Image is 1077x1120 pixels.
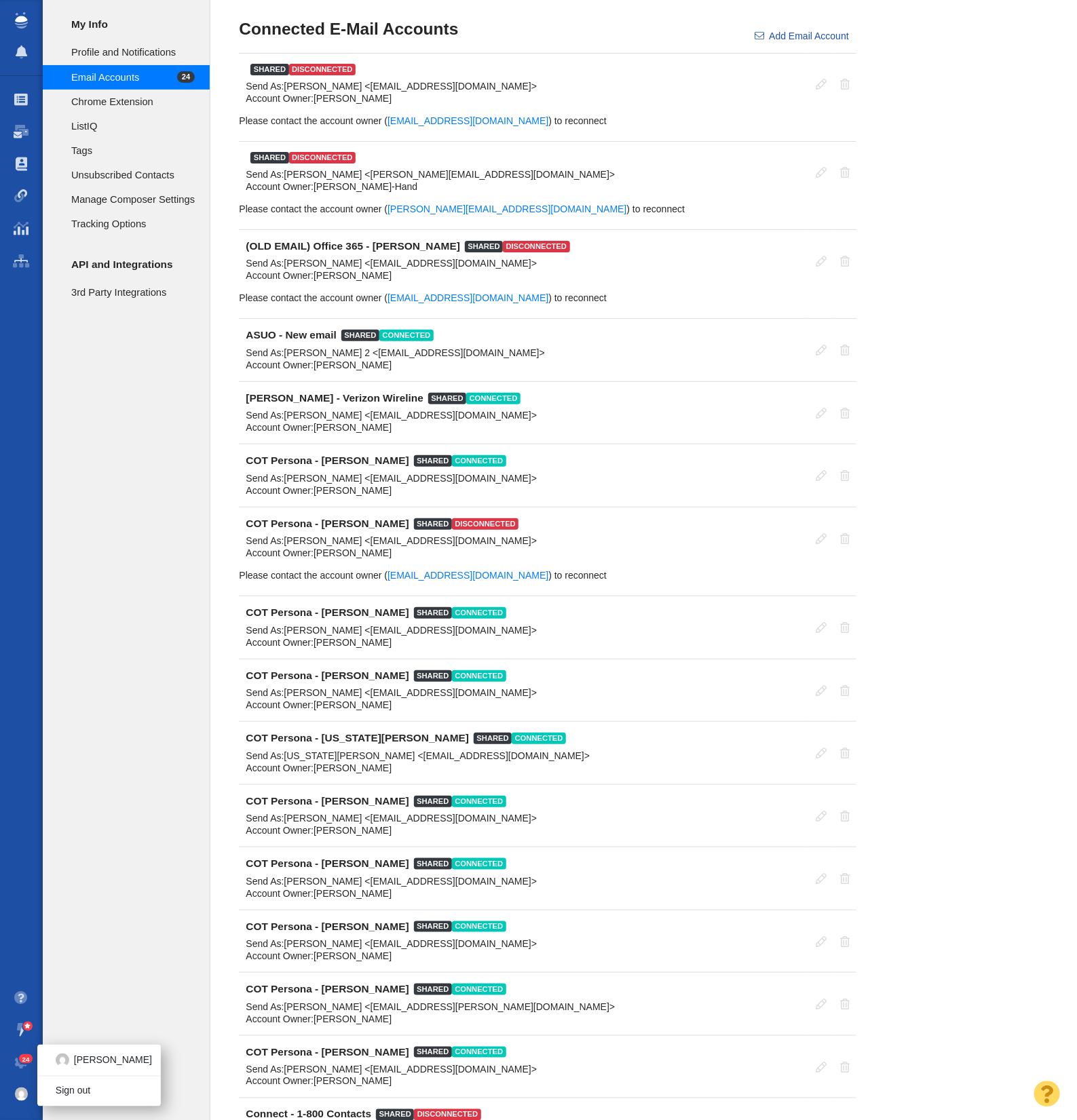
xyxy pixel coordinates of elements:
[37,1081,160,1102] a: Sign out
[239,292,607,303] span: Please contact the account owner ( ) to reconnect
[414,607,452,619] span: shared
[246,168,802,180] div: Send As:
[246,269,802,282] div: Account Owner:
[246,92,802,104] div: Account Owner:
[246,257,802,269] div: Send As:
[284,535,537,546] span: [PERSON_NAME] <[EMAIL_ADDRESS][DOMAIN_NAME]>
[246,950,802,962] div: Account Owner:
[246,636,802,649] div: Account Owner:
[414,921,452,933] span: shared
[246,687,802,699] div: Send As:
[414,858,452,870] span: shared
[246,887,802,900] div: Account Owner:
[246,921,409,933] h4: COT Persona - [PERSON_NAME]
[284,1001,616,1012] span: [PERSON_NAME] <[EMAIL_ADDRESS][PERSON_NAME][DOMAIN_NAME]>
[452,518,518,530] span: disconnected
[15,12,27,28] img: buzzstream_logo_iconsimple.png
[246,1046,409,1058] h4: COT Persona - [PERSON_NAME]
[503,241,569,252] span: disconnected
[239,19,458,39] h3: Connected E-Mail Accounts
[414,796,452,807] span: shared
[71,45,195,60] span: Profile and Notifications
[388,292,548,303] a: [EMAIL_ADDRESS][DOMAIN_NAME]
[452,1047,506,1058] span: connected
[246,732,469,744] h4: COT Persona - [US_STATE][PERSON_NAME]
[246,857,409,870] h4: COT Persona - [PERSON_NAME]
[452,858,506,870] span: connected
[246,535,802,547] div: Send As:
[465,241,503,252] span: shared
[246,750,802,762] div: Send As:
[71,168,195,182] span: Unsubscribed Contacts
[414,518,452,530] span: shared
[246,699,802,711] div: Account Owner:
[246,875,802,887] div: Send As:
[388,204,626,214] a: [PERSON_NAME][EMAIL_ADDRESS][DOMAIN_NAME]
[246,409,802,421] div: Send As:
[284,625,537,636] span: [PERSON_NAME] <[EMAIL_ADDRESS][DOMAIN_NAME]>
[15,1087,29,1101] img: f969a929550c49b0f71394cf79ab7d2e
[284,687,537,698] span: [PERSON_NAME] <[EMAIL_ADDRESS][DOMAIN_NAME]>
[512,733,566,744] span: connected
[284,938,537,949] span: [PERSON_NAME] <[EMAIL_ADDRESS][DOMAIN_NAME]>
[246,812,802,824] div: Send As:
[314,485,392,496] span: [PERSON_NAME]
[314,93,392,104] span: [PERSON_NAME]
[314,422,392,433] span: [PERSON_NAME]
[239,204,685,214] span: Please contact the account owner ( ) to reconnect
[314,637,392,648] span: [PERSON_NAME]
[246,472,802,484] div: Send As:
[284,473,537,484] span: [PERSON_NAME] <[EMAIL_ADDRESS][DOMAIN_NAME]>
[452,984,506,995] span: connected
[250,64,288,75] span: shared
[284,1064,537,1075] span: [PERSON_NAME] <[EMAIL_ADDRESS][DOMAIN_NAME]>
[246,240,460,252] h4: (OLD EMAIL) Office 365 - [PERSON_NAME]
[246,1075,802,1087] div: Account Owner:
[246,180,802,193] div: Account Owner:
[246,421,802,433] div: Account Owner:
[314,762,392,773] span: [PERSON_NAME]
[452,670,506,682] span: connected
[284,258,537,269] span: [PERSON_NAME] <[EMAIL_ADDRESS][DOMAIN_NAME]>
[56,1054,69,1067] img: f969a929550c49b0f71394cf79ab7d2e
[177,71,195,83] span: 24
[246,1063,802,1075] div: Send As:
[284,169,616,180] span: [PERSON_NAME] <[PERSON_NAME][EMAIL_ADDRESS][DOMAIN_NAME]>
[246,518,409,530] h4: COT Persona - [PERSON_NAME]
[284,813,537,824] span: [PERSON_NAME] <[EMAIL_ADDRESS][DOMAIN_NAME]>
[246,1013,802,1025] div: Account Owner:
[246,670,409,682] h4: COT Persona - [PERSON_NAME]
[71,216,195,231] span: Tracking Options
[246,347,802,359] div: Send As:
[246,547,802,559] div: Account Owner:
[314,181,417,192] span: [PERSON_NAME]-Hand
[314,360,392,370] span: [PERSON_NAME]
[71,94,195,109] span: Chrome Extension
[246,938,802,950] div: Send As:
[289,64,356,75] span: disconnected
[284,347,545,358] span: [PERSON_NAME] 2 <[EMAIL_ADDRESS][DOMAIN_NAME]>
[747,24,857,47] button: Add Email Account
[452,796,506,807] span: connected
[71,192,195,207] span: Manage Composer Settings
[246,329,336,341] h4: ASUO - New email
[71,70,177,85] span: Email Accounts
[239,570,607,581] span: Please contact the account owner ( ) to reconnect
[314,547,392,558] span: [PERSON_NAME]
[246,1001,802,1013] div: Send As:
[466,393,521,404] span: connected
[246,762,802,774] div: Account Owner:
[19,1054,33,1064] span: 24
[246,606,409,619] h4: COT Persona - [PERSON_NAME]
[314,950,392,961] span: [PERSON_NAME]
[246,80,802,92] div: Send As:
[250,152,288,163] span: shared
[71,285,195,300] span: 3rd Party Integrations
[246,983,409,995] h4: COT Persona - [PERSON_NAME]
[284,876,537,887] span: [PERSON_NAME] <[EMAIL_ADDRESS][DOMAIN_NAME]>
[71,119,195,134] span: ListIQ
[452,455,506,467] span: connected
[246,455,409,467] h4: COT Persona - [PERSON_NAME]
[414,455,452,467] span: shared
[414,670,452,682] span: shared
